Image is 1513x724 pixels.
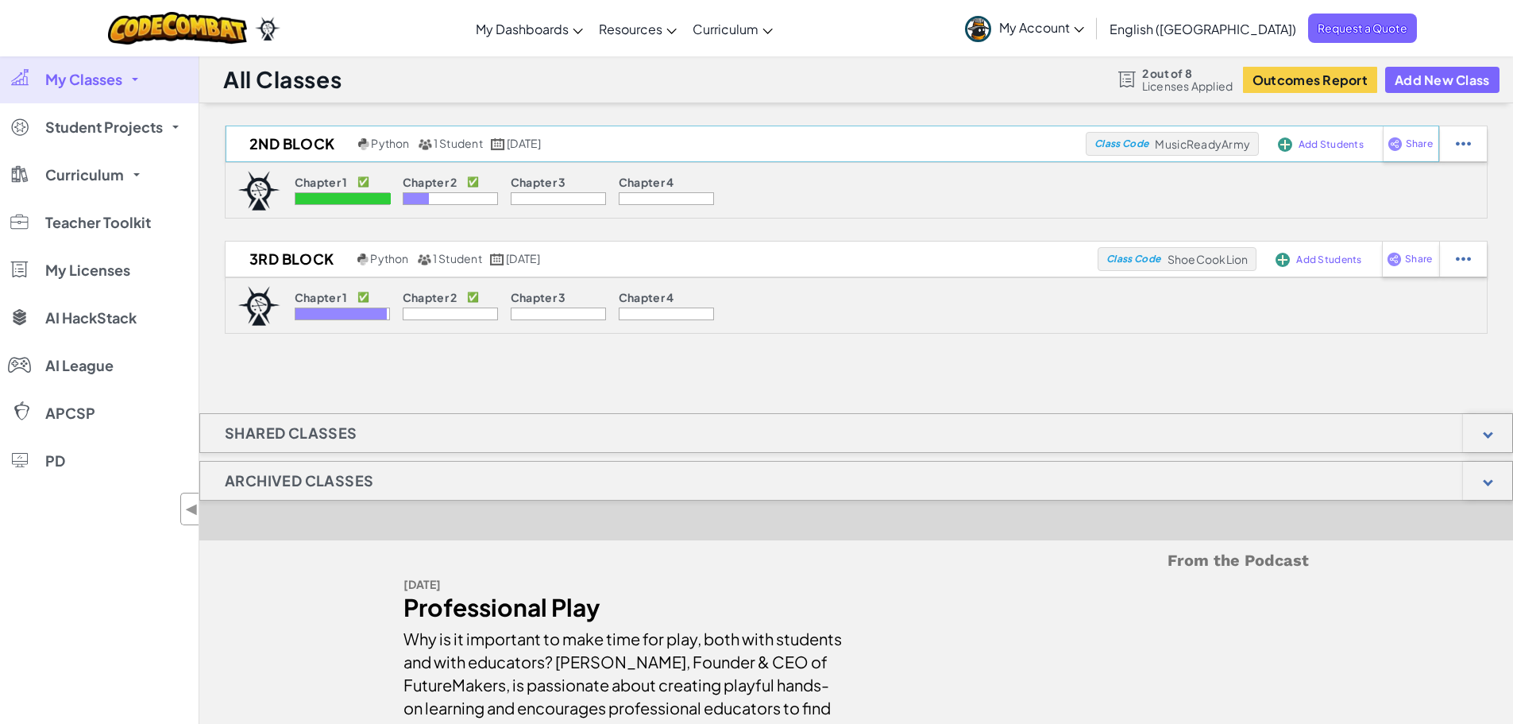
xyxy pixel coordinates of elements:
[685,7,781,50] a: Curriculum
[1094,139,1148,149] span: Class Code
[45,72,122,87] span: My Classes
[1168,252,1249,266] span: ShoeCookLion
[1243,67,1377,93] button: Outcomes Report
[591,7,685,50] a: Resources
[417,254,431,265] img: MultipleUsers.png
[468,7,591,50] a: My Dashboards
[226,132,354,156] h2: 2nd Block
[965,16,991,42] img: avatar
[1276,253,1290,267] img: IconAddStudents.svg
[467,176,479,188] p: ✅
[1385,67,1499,93] button: Add New Class
[511,291,566,304] p: Chapter 3
[511,176,566,188] p: Chapter 3
[1106,254,1160,264] span: Class Code
[434,136,483,150] span: 1 Student
[237,286,280,326] img: logo
[1405,254,1432,264] span: Share
[1155,137,1250,151] span: MusicReadyArmy
[1299,140,1364,149] span: Add Students
[1456,252,1471,266] img: IconStudentEllipsis.svg
[358,138,370,150] img: python.png
[999,19,1084,36] span: My Account
[599,21,662,37] span: Resources
[1406,139,1433,149] span: Share
[619,291,674,304] p: Chapter 4
[403,291,457,304] p: Chapter 2
[1308,14,1417,43] a: Request a Quote
[255,17,280,41] img: Ozaria
[370,251,408,265] span: Python
[418,138,432,150] img: MultipleUsers.png
[226,247,353,271] h2: 3rd Block
[45,120,163,134] span: Student Projects
[506,251,540,265] span: [DATE]
[403,573,844,596] div: [DATE]
[200,413,382,453] h1: Shared Classes
[357,176,369,188] p: ✅
[476,21,569,37] span: My Dashboards
[507,136,541,150] span: [DATE]
[1456,137,1471,151] img: IconStudentEllipsis.svg
[433,251,482,265] span: 1 Student
[1278,137,1292,152] img: IconAddStudents.svg
[45,263,130,277] span: My Licenses
[491,138,505,150] img: calendar.svg
[45,215,151,230] span: Teacher Toolkit
[371,136,409,150] span: Python
[226,132,1086,156] a: 2nd Block Python 1 Student [DATE]
[403,176,457,188] p: Chapter 2
[1388,137,1403,151] img: IconShare_Purple.svg
[490,254,504,265] img: calendar.svg
[45,311,137,325] span: AI HackStack
[1387,252,1402,266] img: IconShare_Purple.svg
[693,21,758,37] span: Curriculum
[226,247,1098,271] a: 3rd Block Python 1 Student [DATE]
[200,461,398,501] h1: Archived Classes
[1296,255,1361,265] span: Add Students
[1110,21,1296,37] span: English ([GEOGRAPHIC_DATA])
[357,254,369,265] img: python.png
[403,548,1309,573] h5: From the Podcast
[108,12,247,45] img: CodeCombat logo
[403,596,844,619] div: Professional Play
[295,291,348,304] p: Chapter 1
[957,3,1092,53] a: My Account
[619,176,674,188] p: Chapter 4
[45,168,124,182] span: Curriculum
[185,498,199,521] span: ◀
[357,291,369,304] p: ✅
[1142,67,1233,79] span: 2 out of 8
[237,171,280,211] img: logo
[295,176,348,188] p: Chapter 1
[467,291,479,304] p: ✅
[45,358,114,373] span: AI League
[1102,7,1304,50] a: English ([GEOGRAPHIC_DATA])
[1142,79,1233,92] span: Licenses Applied
[223,64,342,95] h1: All Classes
